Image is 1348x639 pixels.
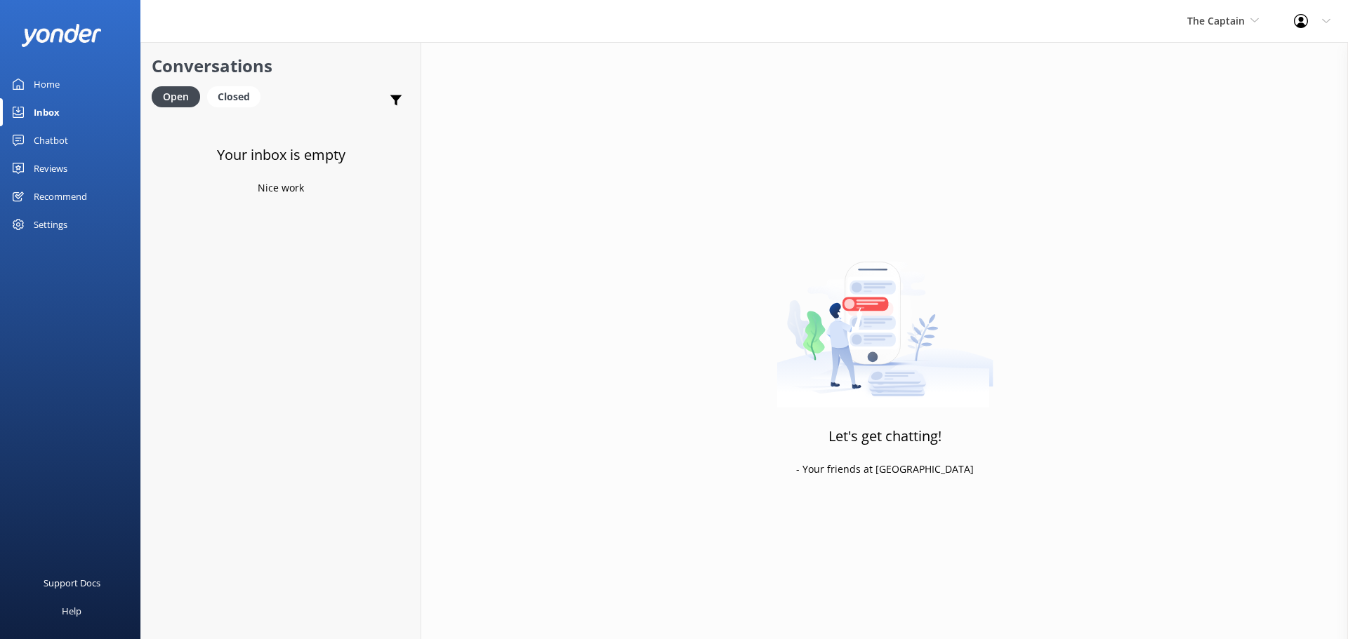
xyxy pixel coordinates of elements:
[21,24,102,47] img: yonder-white-logo.png
[152,88,207,104] a: Open
[207,88,267,104] a: Closed
[777,232,993,408] img: artwork of a man stealing a conversation from at giant smartphone
[1187,14,1245,27] span: The Captain
[152,53,410,79] h2: Conversations
[828,425,941,448] h3: Let's get chatting!
[207,86,260,107] div: Closed
[34,126,68,154] div: Chatbot
[62,597,81,625] div: Help
[796,462,974,477] p: - Your friends at [GEOGRAPHIC_DATA]
[217,144,345,166] h3: Your inbox is empty
[34,182,87,210] div: Recommend
[34,154,67,182] div: Reviews
[34,210,67,238] div: Settings
[258,180,304,196] p: Nice work
[34,70,60,98] div: Home
[152,86,200,107] div: Open
[44,569,100,597] div: Support Docs
[34,98,60,126] div: Inbox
